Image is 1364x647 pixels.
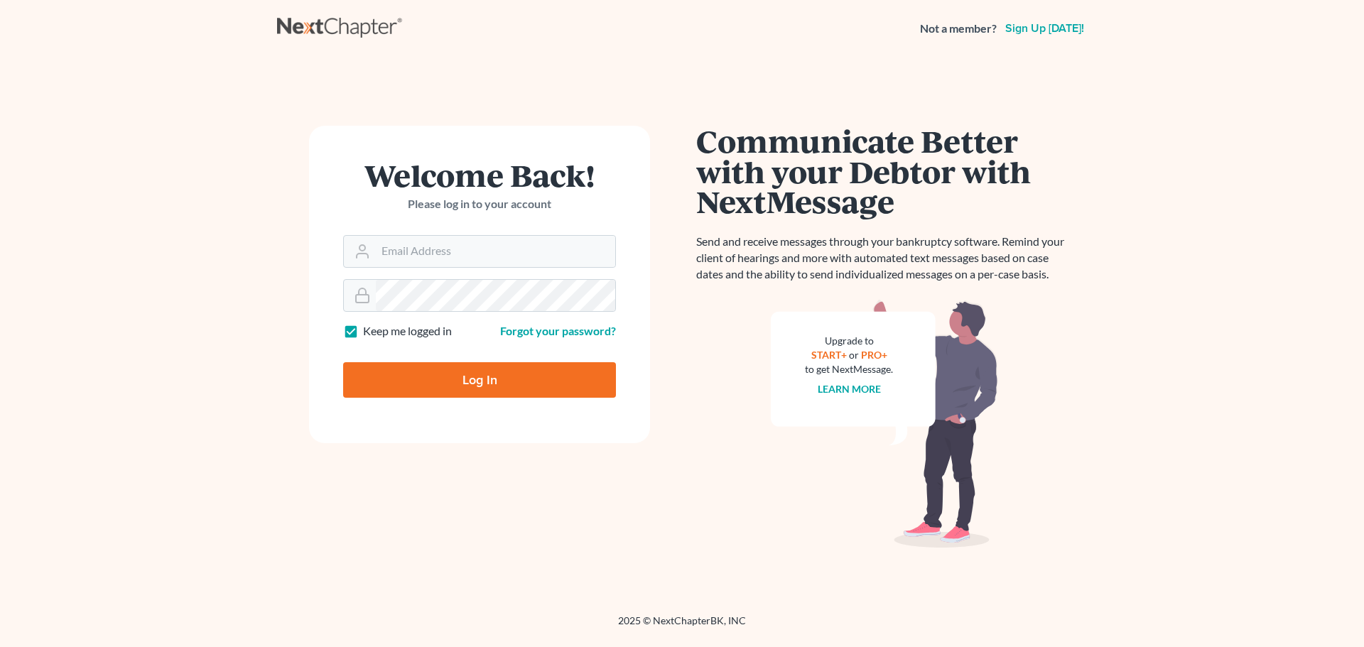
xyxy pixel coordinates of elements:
[500,324,616,337] a: Forgot your password?
[376,236,615,267] input: Email Address
[811,349,847,361] a: START+
[696,234,1073,283] p: Send and receive messages through your bankruptcy software. Remind your client of hearings and mo...
[861,349,887,361] a: PRO+
[343,196,616,212] p: Please log in to your account
[805,362,893,376] div: to get NextMessage.
[849,349,859,361] span: or
[818,383,881,395] a: Learn more
[1002,23,1087,34] a: Sign up [DATE]!
[343,160,616,190] h1: Welcome Back!
[363,323,452,339] label: Keep me logged in
[343,362,616,398] input: Log In
[805,334,893,348] div: Upgrade to
[920,21,997,37] strong: Not a member?
[277,614,1087,639] div: 2025 © NextChapterBK, INC
[696,126,1073,217] h1: Communicate Better with your Debtor with NextMessage
[771,300,998,548] img: nextmessage_bg-59042aed3d76b12b5cd301f8e5b87938c9018125f34e5fa2b7a6b67550977c72.svg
